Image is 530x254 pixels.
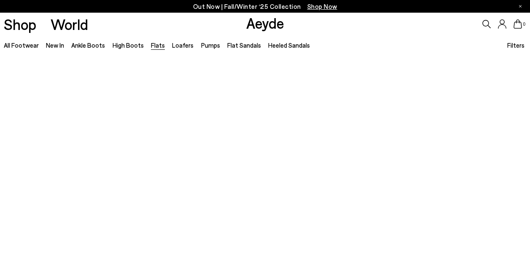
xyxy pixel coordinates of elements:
[46,41,64,49] a: New In
[151,41,165,49] a: Flats
[268,41,310,49] a: Heeled Sandals
[172,41,194,49] a: Loafers
[193,1,337,12] p: Out Now | Fall/Winter ‘25 Collection
[51,17,88,32] a: World
[71,41,105,49] a: Ankle Boots
[522,22,526,27] span: 0
[201,41,220,49] a: Pumps
[113,41,144,49] a: High Boots
[507,41,525,49] span: Filters
[307,3,337,10] span: Navigate to /collections/new-in
[227,41,261,49] a: Flat Sandals
[246,14,284,32] a: Aeyde
[4,41,39,49] a: All Footwear
[4,17,36,32] a: Shop
[514,19,522,29] a: 0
